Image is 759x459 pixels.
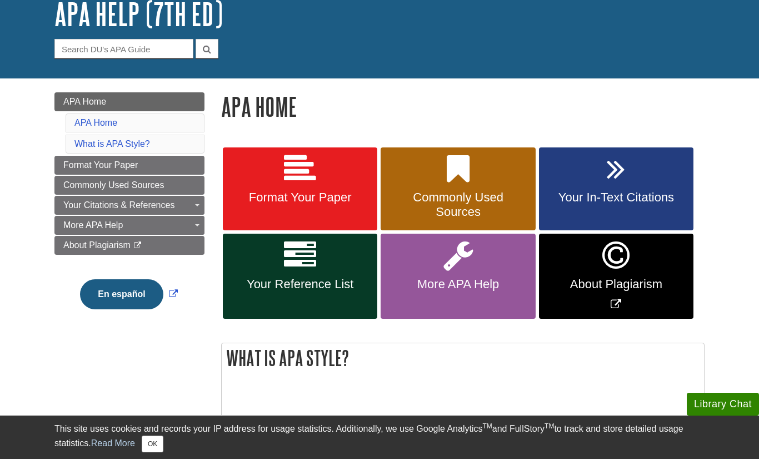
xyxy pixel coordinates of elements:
[63,180,164,190] span: Commonly Used Sources
[142,436,163,452] button: Close
[80,279,163,309] button: En español
[54,196,204,215] a: Your Citations & References
[547,190,685,205] span: Your In-Text Citations
[74,118,117,127] a: APA Home
[54,236,204,255] a: About Plagiarism
[133,242,142,249] i: This link opens in a new window
[54,156,204,175] a: Format Your Paper
[63,220,123,230] span: More APA Help
[54,422,705,452] div: This site uses cookies and records your IP address for usage statistics. Additionally, we use Goo...
[221,92,705,121] h1: APA Home
[545,422,554,430] sup: TM
[231,277,369,292] span: Your Reference List
[54,176,204,195] a: Commonly Used Sources
[77,289,180,299] a: Link opens in new window
[231,190,369,205] span: Format Your Paper
[539,234,693,319] a: Link opens in new window
[63,97,106,106] span: APA Home
[74,139,150,149] a: What is APA Style?
[63,160,138,170] span: Format Your Paper
[91,438,135,448] a: Read More
[54,92,204,111] a: APA Home
[539,147,693,231] a: Your In-Text Citations
[63,240,131,250] span: About Plagiarism
[54,92,204,328] div: Guide Page Menu
[63,200,174,210] span: Your Citations & References
[389,190,527,219] span: Commonly Used Sources
[223,147,377,231] a: Format Your Paper
[381,234,535,319] a: More APA Help
[389,277,527,292] span: More APA Help
[482,422,492,430] sup: TM
[687,393,759,416] button: Library Chat
[381,147,535,231] a: Commonly Used Sources
[547,277,685,292] span: About Plagiarism
[54,216,204,235] a: More APA Help
[54,39,193,58] input: Search DU's APA Guide
[222,343,704,373] h2: What is APA Style?
[223,234,377,319] a: Your Reference List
